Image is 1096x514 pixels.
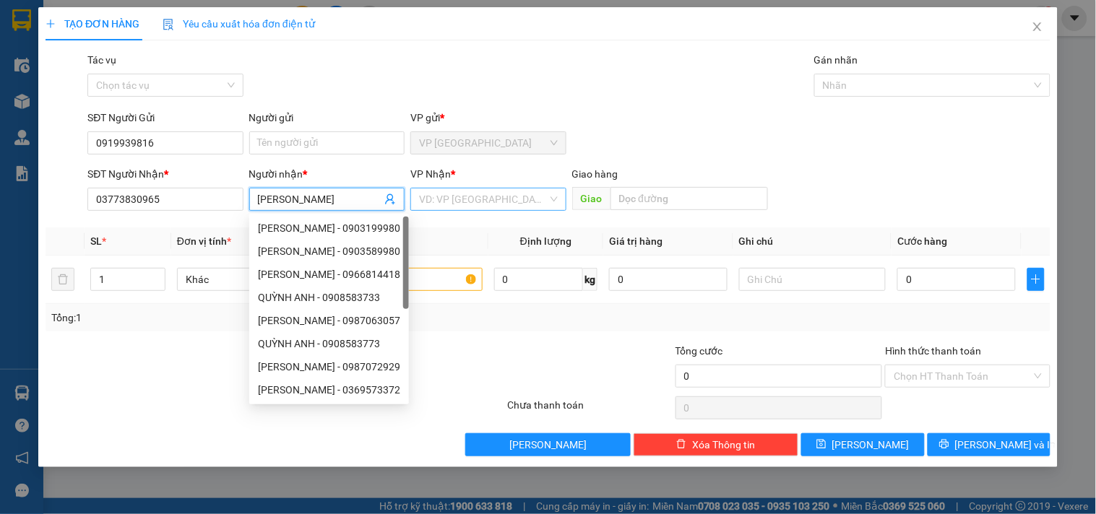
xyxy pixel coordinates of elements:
div: quỳnh anh - 0987072929 [249,355,409,378]
th: Ghi chú [733,227,892,256]
img: icon [163,19,174,30]
input: Dọc đường [610,187,768,210]
div: [PERSON_NAME] - 0966814418 [258,266,400,282]
div: A DŨNG [12,47,159,64]
span: Gửi: [12,14,35,29]
div: [PERSON_NAME] - 0987072929 [258,359,400,375]
div: [PERSON_NAME] - 0903589980 [258,243,400,259]
div: 30.000 [11,93,161,110]
span: user-add [384,193,396,205]
span: Giao [572,187,610,210]
button: Close [1017,7,1058,48]
span: [PERSON_NAME] [832,437,910,453]
span: Định lượng [520,235,571,247]
div: VP gửi [410,110,566,126]
label: Hình thức thanh toán [885,345,981,357]
div: QUANG [169,47,316,64]
span: plus [46,19,56,29]
span: delete [676,439,686,450]
div: quỳnh anh - 0987063057 [249,309,409,332]
span: Khác [186,269,315,290]
button: [PERSON_NAME] [465,433,630,456]
input: Ghi Chú [739,268,886,291]
div: [PERSON_NAME] - 0903199980 [258,220,400,236]
span: VP Nhận [410,168,451,180]
div: VP [GEOGRAPHIC_DATA] [169,12,316,47]
span: [PERSON_NAME] và In [955,437,1056,453]
span: VP Tân Bình [419,132,557,154]
label: Tác vụ [87,54,116,66]
span: Nhận: [169,14,204,29]
span: printer [939,439,949,450]
span: plus [1028,274,1044,285]
input: 0 [609,268,728,291]
span: Yêu cầu xuất hóa đơn điện tử [163,18,315,30]
div: SĐT Người Nhận [87,166,243,182]
div: [PERSON_NAME] - 0369573372 [258,382,400,398]
span: [PERSON_NAME] [509,437,587,453]
span: Xóa Thông tin [692,437,755,453]
span: SL [90,235,102,247]
div: quỳnh anh - 0903589980 [249,240,409,263]
div: Người nhận [249,166,405,182]
div: [PERSON_NAME] - 0987063057 [258,313,400,328]
span: Giao hàng [572,168,618,180]
span: close [1032,21,1043,32]
div: quỳnh anh - 0966814418 [249,263,409,286]
span: kg [583,268,597,291]
div: quỳnh anh - 0903199980 [249,217,409,240]
div: QUỲNH ANH - 0908583733 [258,289,400,305]
div: QUỲNH ANH - 0908583733 [249,286,409,309]
span: Giá trị hàng [609,235,663,247]
button: plus [1027,268,1045,291]
label: Gán nhãn [814,54,858,66]
div: 0888856868 [169,64,316,84]
div: 0908007799 [12,64,159,84]
button: deleteXóa Thông tin [634,433,798,456]
div: VP [GEOGRAPHIC_DATA] [12,12,159,47]
div: quỳnh anh - 0369573372 [249,378,409,401]
span: save [816,439,827,450]
button: printer[PERSON_NAME] và In [928,433,1050,456]
div: Chưa thanh toán [506,397,673,422]
span: Tổng cước [676,345,723,357]
span: Cước hàng [897,235,947,247]
span: TẠO ĐƠN HÀNG [46,18,139,30]
div: QUỲNH ANH - 0908583773 [249,332,409,355]
span: Đơn vị tính [177,235,231,247]
div: SĐT Người Gửi [87,110,243,126]
button: save[PERSON_NAME] [801,433,924,456]
div: Tổng: 1 [51,310,424,326]
div: Người gửi [249,110,405,126]
span: CR : [11,95,33,110]
div: QUỲNH ANH - 0908583773 [258,336,400,352]
button: delete [51,268,74,291]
